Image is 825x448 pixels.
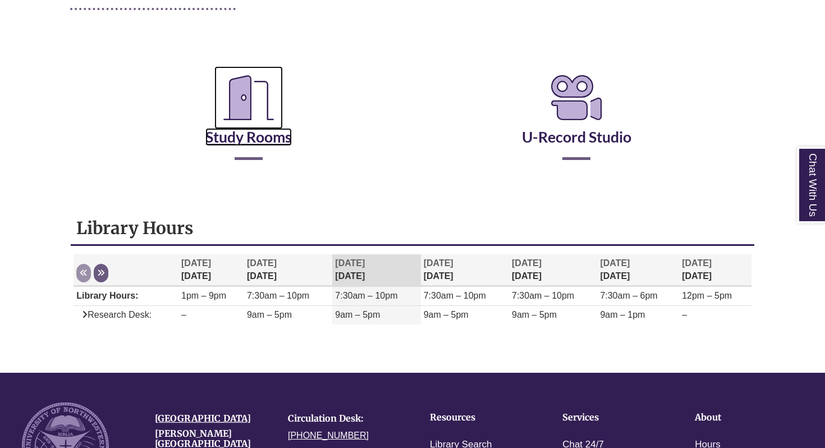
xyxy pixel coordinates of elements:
[424,291,486,300] span: 7:30am – 10pm
[244,254,332,286] th: [DATE]
[76,310,152,319] span: Research Desk:
[522,100,631,146] a: U-Record Studio
[74,287,178,306] td: Library Hours:
[600,310,645,319] span: 9am – 1pm
[509,254,597,286] th: [DATE]
[421,254,509,286] th: [DATE]
[205,100,292,146] a: Study Rooms
[424,258,453,268] span: [DATE]
[512,258,542,268] span: [DATE]
[335,258,365,268] span: [DATE]
[695,413,792,423] h4: About
[512,310,557,319] span: 9am – 5pm
[94,264,108,282] button: Next week
[247,291,309,300] span: 7:30am – 10pm
[597,254,679,286] th: [DATE]
[679,254,751,286] th: [DATE]
[178,254,244,286] th: [DATE]
[70,38,755,193] div: Reserve a Room
[181,258,211,268] span: [DATE]
[424,310,469,319] span: 9am – 5pm
[430,413,528,423] h4: Resources
[288,414,404,424] h4: Circulation Desk:
[335,291,397,300] span: 7:30am – 10pm
[70,356,755,362] div: Libchat
[335,310,380,319] span: 9am – 5pm
[247,310,292,319] span: 9am – 5pm
[600,291,657,300] span: 7:30am – 6pm
[512,291,574,300] span: 7:30am – 10pm
[600,258,630,268] span: [DATE]
[562,413,660,423] h4: Services
[682,291,732,300] span: 12pm – 5pm
[71,212,754,344] div: Library Hours
[682,310,687,319] span: –
[155,413,251,424] a: [GEOGRAPHIC_DATA]
[76,217,749,239] h1: Library Hours
[682,258,712,268] span: [DATE]
[288,431,369,440] a: [PHONE_NUMBER]
[76,264,91,282] button: Previous week
[332,254,420,286] th: [DATE]
[181,291,226,300] span: 1pm – 9pm
[181,310,186,319] span: –
[247,258,277,268] span: [DATE]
